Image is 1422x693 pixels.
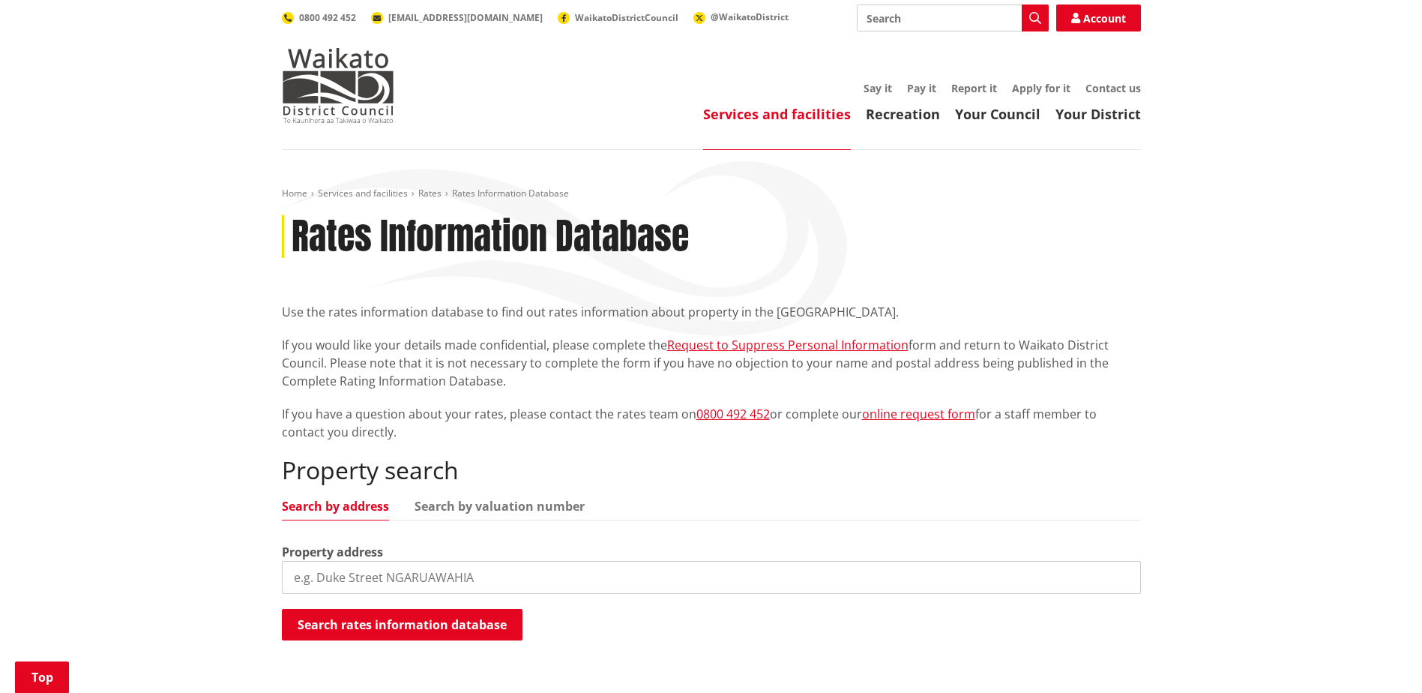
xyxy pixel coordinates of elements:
img: Waikato District Council - Te Kaunihera aa Takiwaa o Waikato [282,48,394,123]
span: @WaikatoDistrict [711,10,789,23]
a: Rates [418,187,442,199]
a: Contact us [1085,81,1141,95]
a: 0800 492 452 [282,11,356,24]
a: Apply for it [1012,81,1070,95]
a: Your Council [955,105,1040,123]
input: Search input [857,4,1049,31]
a: Your District [1055,105,1141,123]
a: Services and facilities [318,187,408,199]
p: Use the rates information database to find out rates information about property in the [GEOGRAPHI... [282,303,1141,321]
span: Rates Information Database [452,187,569,199]
p: If you would like your details made confidential, please complete the form and return to Waikato ... [282,336,1141,390]
p: If you have a question about your rates, please contact the rates team on or complete our for a s... [282,405,1141,441]
a: Top [15,661,69,693]
h1: Rates Information Database [292,215,689,259]
button: Search rates information database [282,609,522,640]
a: Home [282,187,307,199]
a: Search by valuation number [415,500,585,512]
nav: breadcrumb [282,187,1141,200]
a: Services and facilities [703,105,851,123]
a: Search by address [282,500,389,512]
a: @WaikatoDistrict [693,10,789,23]
a: Recreation [866,105,940,123]
a: 0800 492 452 [696,406,770,422]
span: 0800 492 452 [299,11,356,24]
a: Say it [864,81,892,95]
h2: Property search [282,456,1141,484]
span: [EMAIL_ADDRESS][DOMAIN_NAME] [388,11,543,24]
a: Request to Suppress Personal Information [667,337,909,353]
label: Property address [282,543,383,561]
input: e.g. Duke Street NGARUAWAHIA [282,561,1141,594]
a: WaikatoDistrictCouncil [558,11,678,24]
span: WaikatoDistrictCouncil [575,11,678,24]
a: Pay it [907,81,936,95]
a: online request form [862,406,975,422]
a: [EMAIL_ADDRESS][DOMAIN_NAME] [371,11,543,24]
a: Account [1056,4,1141,31]
a: Report it [951,81,997,95]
